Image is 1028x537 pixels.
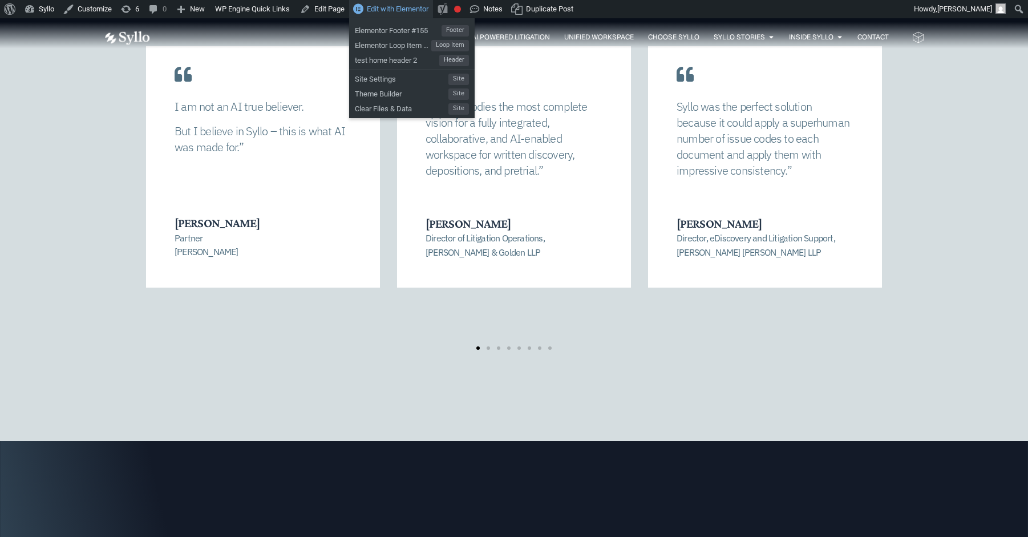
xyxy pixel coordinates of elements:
a: Syllo Stories [714,32,765,42]
span: Site [448,103,469,115]
span: Theme Builder [355,85,448,100]
span: Go to slide 4 [507,346,511,350]
span: Site [448,88,469,100]
span: Go to slide 6 [528,346,531,350]
span: Go to slide 7 [538,346,541,350]
span: Elementor Footer #155 [355,22,442,37]
a: Theme BuilderSite [349,85,475,100]
span: Go to slide 5 [517,346,521,350]
a: Contact [857,32,889,42]
a: Elementor Footer #155Footer [349,22,475,37]
div: Focus keyphrase not set [454,6,461,13]
span: Loop Item [431,40,469,51]
span: Go to slide 8 [548,346,552,350]
p: Director of Litigation Operations, [PERSON_NAME] & Golden LLP [426,231,601,259]
a: Inside Syllo [789,32,833,42]
div: 2 / 8 [397,46,631,318]
div: Carousel [146,46,882,350]
nav: Menu [173,32,889,43]
p: Director, eDiscovery and Litigation Support, [PERSON_NAME] [PERSON_NAME] LLP [677,231,852,259]
span: Go to slide 2 [487,346,490,350]
span: Site Settings [355,70,448,85]
span: Go to slide 1 [476,346,480,350]
h3: [PERSON_NAME] [677,216,852,231]
span: Clear Files & Data [355,100,448,115]
div: Menu Toggle [173,32,889,43]
a: Clear Files & DataSite [349,100,475,115]
p: Syllo embodies the most complete vision for a fully integrated, collaborative, and AI-enabled wor... [426,99,602,179]
img: white logo [103,31,150,45]
p: Syllo was the perfect solution because it could apply a superhuman number of issue codes to each ... [677,99,853,179]
p: But I believe in Syllo – this is what AI was made for.” [175,123,351,155]
a: Unified Workspace [564,32,634,42]
span: [PERSON_NAME] [937,5,992,13]
a: Site SettingsSite [349,70,475,85]
span: Footer [442,25,469,37]
a: Elementor Loop Item #181Loop Item [349,37,475,51]
p: I am not an AI true believer. [175,99,351,115]
span: Site [448,74,469,85]
p: Partner [PERSON_NAME] [175,231,350,259]
a: test home header 2Header [349,51,475,66]
a: Choose Syllo [648,32,699,42]
div: 1 / 8 [146,46,380,318]
span: Header [439,55,469,66]
h3: [PERSON_NAME] [426,216,601,231]
span: Elementor Loop Item #181 [355,37,431,51]
h3: [PERSON_NAME] [175,216,350,231]
span: Edit with Elementor [367,5,428,13]
a: AI Powered Litigation [472,32,550,42]
span: test home header 2 [355,51,439,66]
div: 3 / 8 [648,46,882,318]
span: Go to slide 3 [497,346,500,350]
